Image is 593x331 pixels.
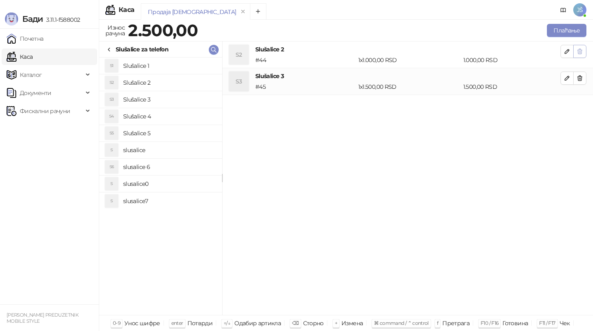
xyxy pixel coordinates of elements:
span: F10 / F16 [481,320,498,326]
span: 3.11.1-f588002 [43,16,80,23]
div: S3 [229,72,249,91]
img: Logo [5,12,18,25]
div: grid [99,58,222,315]
div: S5 [105,127,118,140]
div: Каса [119,7,134,13]
h4: Slušalice 3 [255,72,560,81]
span: Фискални рачуни [20,103,70,119]
h4: Slušalice 1 [123,59,215,72]
a: Каса [7,49,33,65]
span: ⌘ command / ⌃ control [374,320,429,326]
h4: slusalice 6 [123,160,215,174]
div: Износ рачуна [104,22,126,39]
button: Плаћање [547,24,586,37]
span: Каталог [20,67,42,83]
span: enter [171,320,183,326]
div: # 44 [254,56,357,65]
div: Потврди [187,318,213,329]
span: ↑/↓ [224,320,230,326]
h4: Slušalice 3 [123,93,215,106]
div: Одабир артикла [234,318,281,329]
span: Документи [20,85,51,101]
span: f [437,320,438,326]
div: Чек [560,318,570,329]
div: Готовина [502,318,528,329]
div: 1 x 1.500,00 RSD [357,82,462,91]
div: S [105,177,118,190]
span: + [335,320,337,326]
div: S [105,144,118,157]
span: F11 / F17 [539,320,555,326]
button: Add tab [250,3,266,20]
small: [PERSON_NAME] PREDUZETNIK MOBILE STYLE [7,312,78,324]
div: 1.500,00 RSD [462,82,562,91]
span: 0-9 [113,320,120,326]
h4: Slušalice 4 [123,110,215,123]
span: Бади [22,14,43,24]
h4: Slušalice 2 [255,45,560,54]
a: Почетна [7,30,44,47]
a: Документација [557,3,570,16]
h4: Slušalice 2 [123,76,215,89]
div: S4 [105,110,118,123]
h4: slusalice0 [123,177,215,190]
div: S2 [105,76,118,89]
div: # 45 [254,82,357,91]
h4: slusalice7 [123,194,215,208]
div: S [105,194,118,208]
strong: 2.500,00 [128,20,198,40]
div: S6 [105,160,118,174]
div: Унос шифре [124,318,160,329]
h4: slusalice [123,144,215,157]
div: Сторно [303,318,324,329]
div: Измена [341,318,363,329]
div: Претрага [442,318,469,329]
div: 1.000,00 RSD [462,56,562,65]
div: Продаја [DEMOGRAPHIC_DATA] [148,7,236,16]
span: ⌫ [292,320,299,326]
span: JŠ [573,3,586,16]
div: S3 [105,93,118,106]
div: 1 x 1.000,00 RSD [357,56,462,65]
h4: Slušalice 5 [123,127,215,140]
div: S1 [105,59,118,72]
div: S2 [229,45,249,65]
div: Slušalice za telefon [116,45,168,54]
button: remove [238,8,248,15]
